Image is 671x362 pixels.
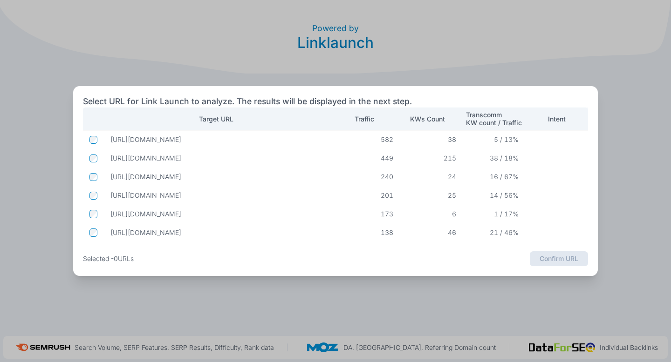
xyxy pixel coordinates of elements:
p: https://tug-e-nuff.com/blogs/news/what-colours-can-dogs-see [110,210,330,218]
p: Intent [548,115,566,123]
p: Traffic [355,115,374,123]
p: 14 / 56% [469,191,519,200]
p: KWs Count [410,115,445,123]
p: 21 / 46% [469,228,519,237]
h2: Select URL for Link Launch to analyze. The results will be displayed in the next step. [83,96,412,107]
p: Selected - 0 URLs [83,255,134,263]
p: Target URL [199,115,233,123]
p: https://tug-e-nuff.com/blogs/news/13-water-dog-breeds [110,135,330,144]
p: 38 [406,135,456,144]
p: 138 [343,228,393,237]
p: 46 [406,228,456,237]
p: 38 / 18% [469,154,519,162]
p: 5 / 13% [469,135,519,144]
p: 582 [343,135,393,144]
p: 25 [406,191,456,200]
p: https://tug-e-nuff.com/blogs/news/most-popular-dog-breeds [110,154,330,162]
button: Confirm URL [530,251,588,266]
p: 173 [343,210,393,218]
p: 215 [406,154,456,162]
p: https://tug-e-nuff.com/blogs/news/best-interactive-dog-toys [110,191,330,200]
p: 24 [406,173,456,181]
p: 6 [406,210,456,218]
p: 240 [343,173,393,181]
p: Transcomm KW count / Traffic [466,111,522,127]
p: https://tug-e-nuff.com/ [110,173,330,181]
p: 449 [343,154,393,162]
p: 201 [343,191,393,200]
p: 1 / 17% [469,210,519,218]
p: 16 / 67% [469,173,519,181]
p: https://tug-e-nuff.com/blogs/news/are-tennis-balls-bad-for-dogs [110,228,330,237]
